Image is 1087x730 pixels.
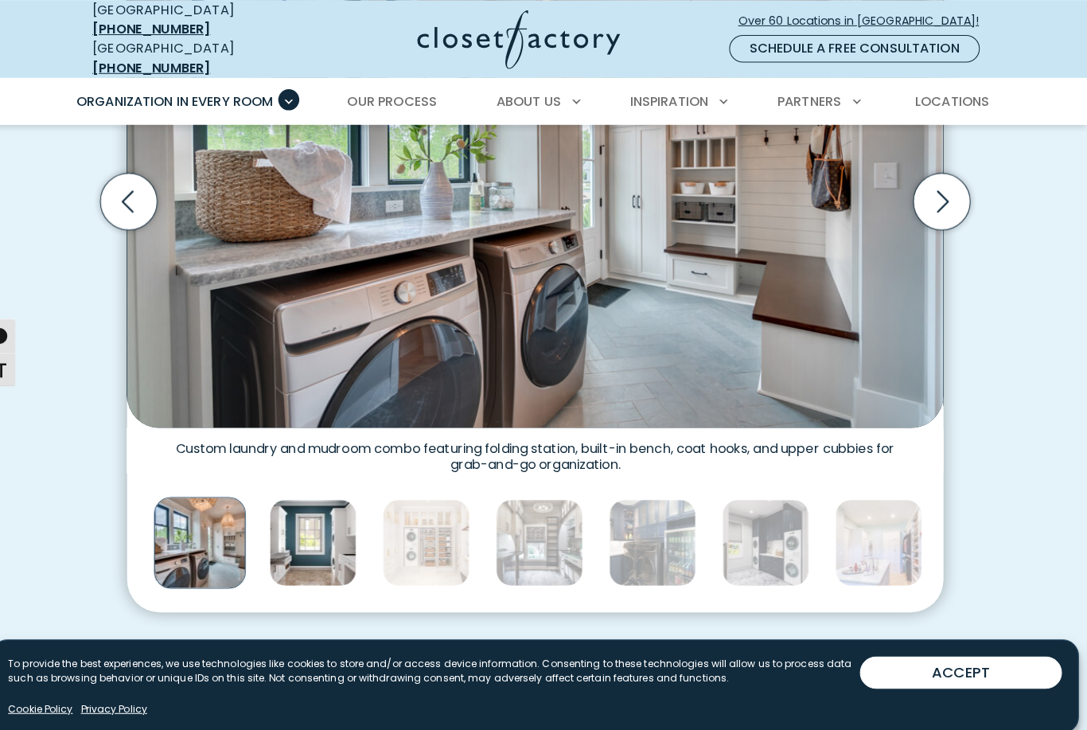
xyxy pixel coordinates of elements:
img: Stacked washer & dryer inside walk-in closet with custom cabinetry and shelving. [839,491,925,577]
a: Over 60 Locations in [GEOGRAPHIC_DATA]! [742,6,994,34]
a: Schedule a Free Consultation [734,34,981,61]
a: [PHONE_NUMBER] [107,57,224,76]
span: Partners [782,91,845,109]
button: Previous slide [109,164,177,232]
span: Over 60 Locations in [GEOGRAPHIC_DATA]! [743,12,993,29]
div: [GEOGRAPHIC_DATA] [107,38,302,76]
img: Laundry room with dual washer and dryer with folding station and dark blue upper cabinetry [727,491,813,577]
img: Closet Factory Logo [427,10,627,68]
nav: Primary Menu [80,78,1007,123]
span: Inspiration [637,91,714,109]
a: Cookie Policy [25,691,88,705]
button: Next slide [910,164,978,232]
span: About Us [505,91,569,109]
a: Privacy Policy [96,691,162,705]
figcaption: Custom laundry and mudroom combo featuring folding station, built-in bench, coat hooks, and upper... [142,421,945,466]
img: Custom laundry room with pull-out ironing board and laundry sink [282,491,368,577]
img: Custom laundry room with gold hanging rod, glass door cabinets, and concealed laundry storage [393,491,479,577]
span: Locations [918,91,991,109]
a: [PHONE_NUMBER] [107,19,224,37]
p: To provide the best experiences, we use technologies like cookies to store and/or access device i... [25,646,863,675]
img: Custom laundry room with ladder for high reach items and fabric rolling laundry bins [505,491,590,577]
span: Our Process [358,91,446,109]
img: Custom laundry room and mudroom with folding station, built-in bench, coat hooks, and white shake... [168,489,258,579]
button: ACCEPT [863,646,1062,678]
img: Laundry rom with beverage fridge in calm sea melamine [616,491,702,577]
span: Organization in Every Room [92,91,286,109]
